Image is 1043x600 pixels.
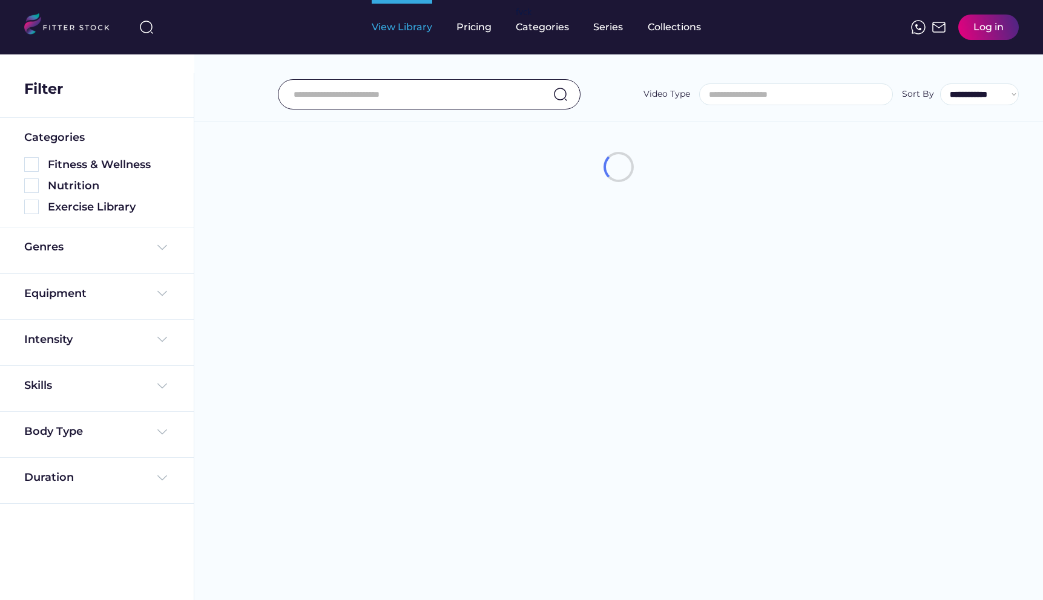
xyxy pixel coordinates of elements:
[155,240,169,255] img: Frame%20%284%29.svg
[643,88,690,100] div: Video Type
[24,378,54,393] div: Skills
[48,157,169,172] div: Fitness & Wellness
[155,425,169,439] img: Frame%20%284%29.svg
[593,21,623,34] div: Series
[24,470,74,485] div: Duration
[932,20,946,34] img: Frame%2051.svg
[24,332,73,347] div: Intensity
[24,240,64,255] div: Genres
[155,379,169,393] img: Frame%20%284%29.svg
[24,79,63,99] div: Filter
[648,21,701,34] div: Collections
[516,21,569,34] div: Categories
[48,178,169,194] div: Nutrition
[155,130,169,145] img: yH5BAEAAAAALAAAAAABAAEAAAIBRAA7
[24,13,120,38] img: LOGO.svg
[139,20,154,34] img: search-normal%203.svg
[24,178,39,193] img: Rectangle%205126.svg
[24,286,87,301] div: Equipment
[902,88,934,100] div: Sort By
[24,200,39,214] img: Rectangle%205126.svg
[155,286,169,301] img: Frame%20%284%29.svg
[155,332,169,347] img: Frame%20%284%29.svg
[372,21,432,34] div: View Library
[456,21,492,34] div: Pricing
[516,6,531,18] div: fvck
[48,200,169,215] div: Exercise Library
[155,471,169,485] img: Frame%20%284%29.svg
[24,157,39,172] img: Rectangle%205126.svg
[24,130,85,145] div: Categories
[911,20,926,34] img: meteor-icons_whatsapp%20%281%29.svg
[24,424,83,439] div: Body Type
[973,21,1004,34] div: Log in
[553,87,568,102] img: search-normal.svg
